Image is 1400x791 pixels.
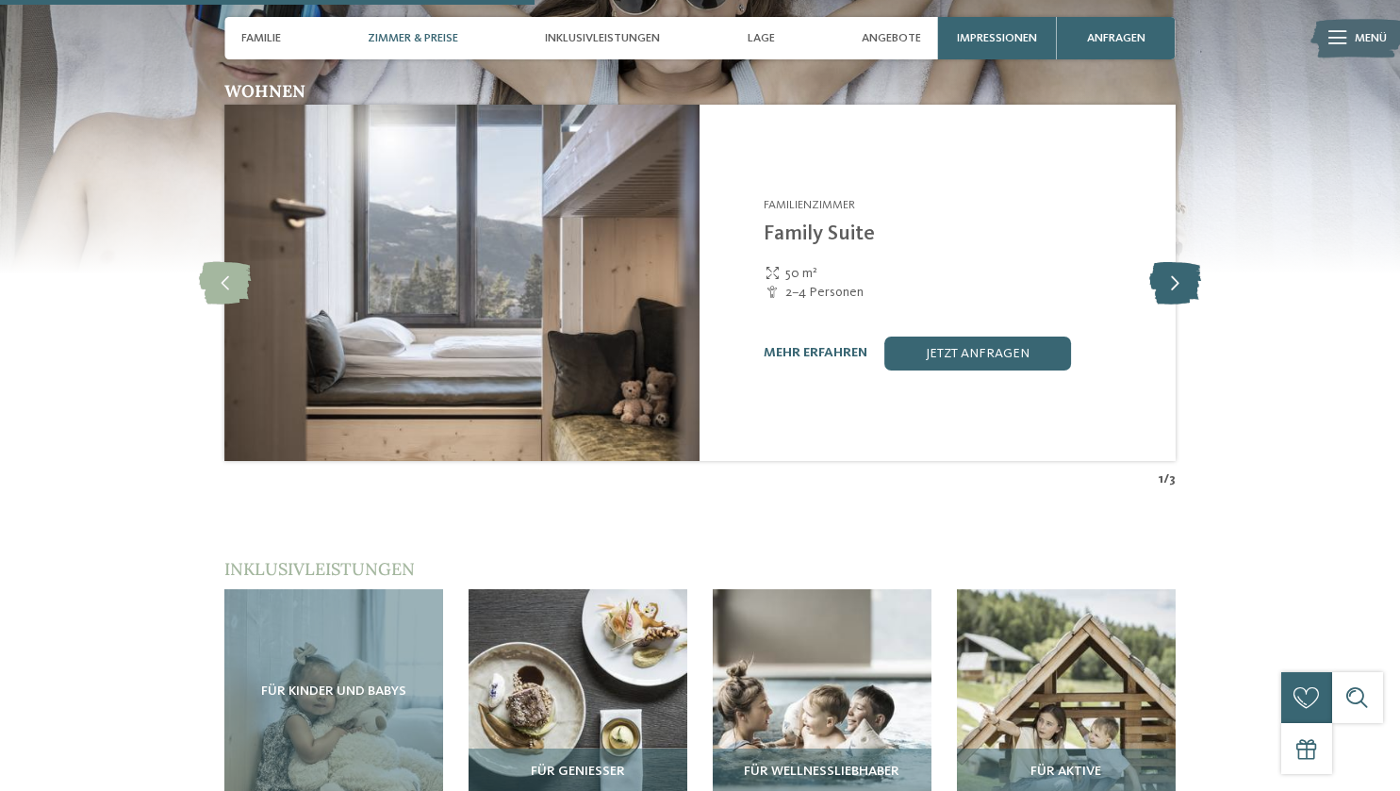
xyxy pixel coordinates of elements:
span: Familienzimmer [764,199,855,211]
a: Family Suite [764,223,875,244]
span: 3 [1169,470,1176,488]
a: mehr erfahren [764,346,867,359]
span: 1 [1159,470,1163,488]
span: Lage [748,31,775,45]
span: Angebote [862,31,921,45]
span: Für Kinder und Babys [261,684,406,700]
span: / [1163,470,1169,488]
span: Für Aktive [1030,765,1101,780]
span: 50 m² [785,264,817,283]
span: Zimmer & Preise [368,31,458,45]
span: anfragen [1087,31,1145,45]
span: Familie [241,31,281,45]
span: Wohnen [224,80,305,102]
img: Family Suite [224,105,700,461]
span: Impressionen [957,31,1037,45]
a: jetzt anfragen [884,337,1071,371]
span: Für Wellnessliebhaber [744,765,899,780]
span: Für Genießer [531,765,625,780]
span: Inklusivleistungen [545,31,660,45]
span: 2–4 Personen [785,283,864,302]
span: Inklusivleistungen [224,558,415,580]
